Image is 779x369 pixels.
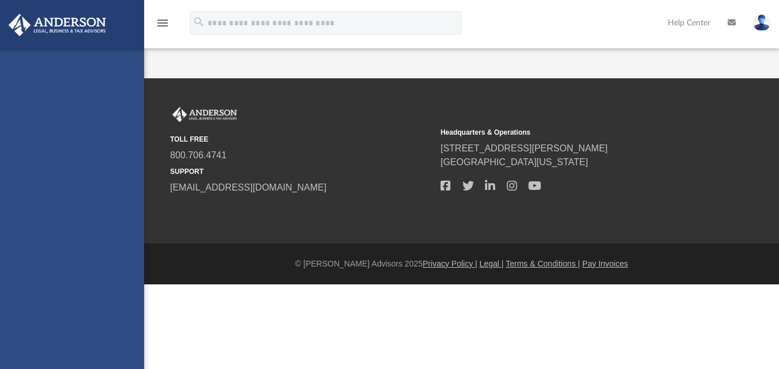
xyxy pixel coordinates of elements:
a: 800.706.4741 [170,150,227,160]
a: [STREET_ADDRESS][PERSON_NAME] [441,143,608,153]
div: © [PERSON_NAME] Advisors 2025 [144,258,779,270]
i: search [193,16,205,28]
img: Anderson Advisors Platinum Portal [170,107,239,122]
i: menu [156,16,170,30]
img: User Pic [753,14,770,31]
img: Anderson Advisors Platinum Portal [5,14,110,36]
a: [EMAIL_ADDRESS][DOMAIN_NAME] [170,182,326,192]
small: TOLL FREE [170,134,432,144]
a: [GEOGRAPHIC_DATA][US_STATE] [441,157,588,167]
a: Pay Invoices [582,259,628,268]
small: Headquarters & Operations [441,127,703,138]
a: Terms & Conditions | [506,259,580,268]
small: SUPPORT [170,166,432,177]
a: Legal | [480,259,504,268]
a: Privacy Policy | [423,259,477,268]
a: menu [156,22,170,30]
